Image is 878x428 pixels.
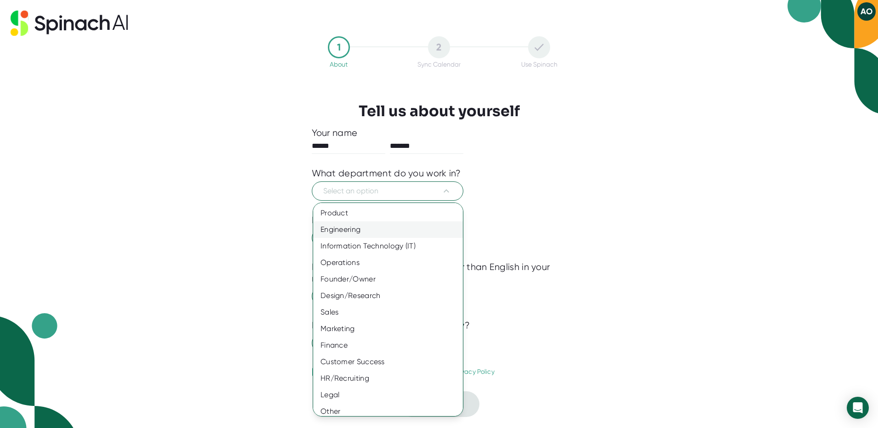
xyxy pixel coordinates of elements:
div: Information Technology (IT) [313,238,470,254]
div: Other [313,403,470,420]
div: Finance [313,337,470,354]
div: Engineering [313,221,470,238]
div: Customer Success [313,354,470,370]
div: Marketing [313,321,470,337]
div: Product [313,205,470,221]
div: Legal [313,387,470,403]
div: Operations [313,254,470,271]
div: HR/Recruiting [313,370,470,387]
div: Design/Research [313,287,470,304]
div: Founder/Owner [313,271,470,287]
div: Open Intercom Messenger [847,397,869,419]
div: Sales [313,304,470,321]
